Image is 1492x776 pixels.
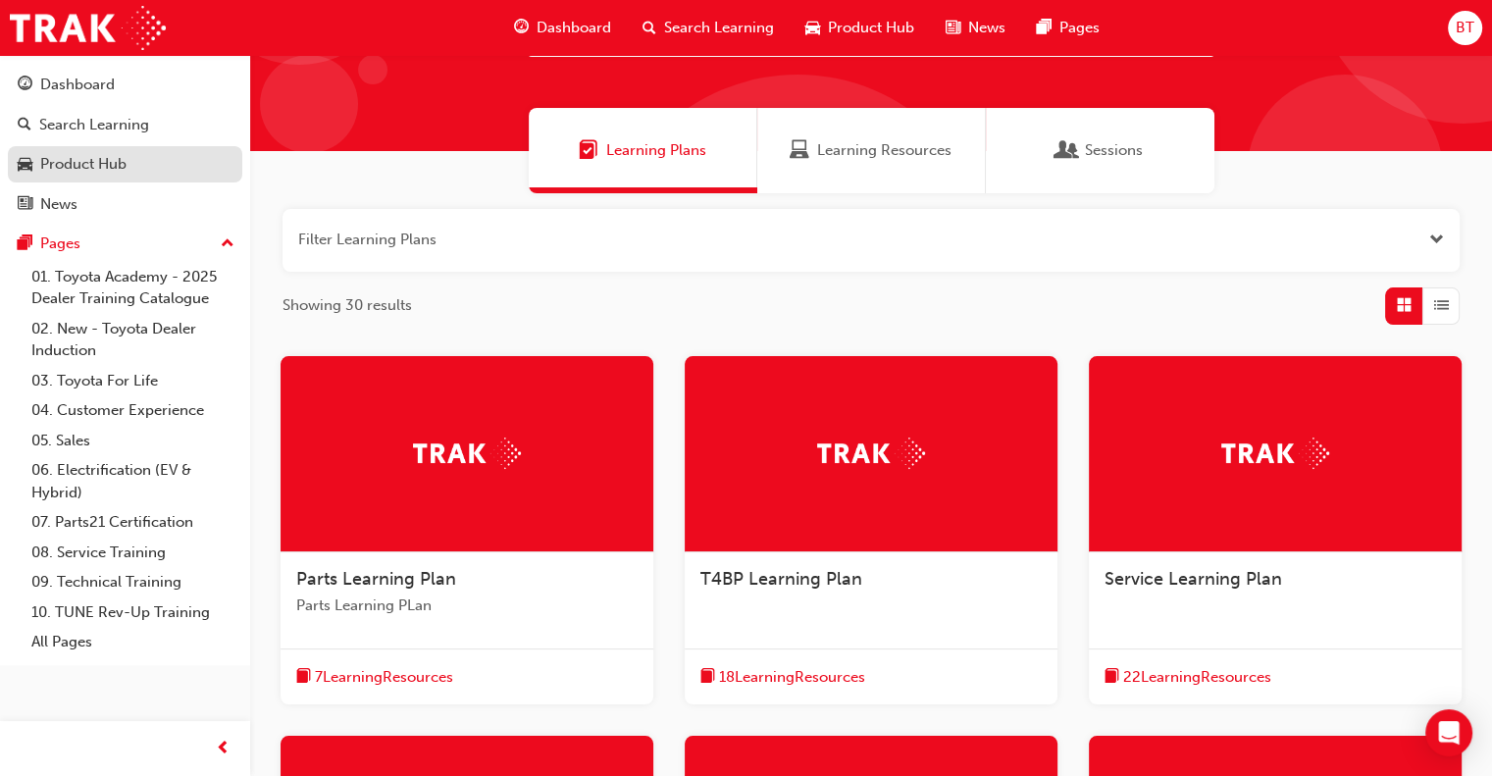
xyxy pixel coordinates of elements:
[968,17,1005,39] span: News
[1429,229,1444,251] button: Open the filter
[8,226,242,262] button: Pages
[828,17,914,39] span: Product Hub
[24,455,242,507] a: 06. Electrification (EV & Hybrid)
[1059,17,1100,39] span: Pages
[719,666,865,689] span: 18 Learning Resources
[606,139,706,162] span: Learning Plans
[40,193,77,216] div: News
[700,665,715,690] span: book-icon
[930,8,1021,48] a: news-iconNews
[39,114,149,136] div: Search Learning
[1397,294,1412,317] span: Grid
[498,8,627,48] a: guage-iconDashboard
[24,627,242,657] a: All Pages
[18,196,32,214] span: news-icon
[18,235,32,253] span: pages-icon
[296,665,311,690] span: book-icon
[24,538,242,568] a: 08. Service Training
[1221,438,1329,468] img: Trak
[296,665,453,690] button: book-icon7LearningResources
[18,156,32,174] span: car-icon
[8,67,242,103] a: Dashboard
[315,666,453,689] span: 7 Learning Resources
[529,108,757,193] a: Learning PlansLearning Plans
[1037,16,1052,40] span: pages-icon
[24,314,242,366] a: 02. New - Toyota Dealer Induction
[18,117,31,134] span: search-icon
[514,16,529,40] span: guage-icon
[216,737,231,761] span: prev-icon
[18,77,32,94] span: guage-icon
[790,8,930,48] a: car-iconProduct Hub
[805,16,820,40] span: car-icon
[1456,17,1474,39] span: BT
[8,146,242,182] a: Product Hub
[221,232,234,257] span: up-icon
[283,294,412,317] span: Showing 30 results
[946,16,960,40] span: news-icon
[24,262,242,314] a: 01. Toyota Academy - 2025 Dealer Training Catalogue
[281,356,653,705] a: TrakParts Learning PlanParts Learning PLanbook-icon7LearningResources
[1021,8,1115,48] a: pages-iconPages
[986,108,1214,193] a: SessionsSessions
[8,63,242,226] button: DashboardSearch LearningProduct HubNews
[1105,665,1271,690] button: book-icon22LearningResources
[24,366,242,396] a: 03. Toyota For Life
[1089,356,1462,705] a: TrakService Learning Planbook-icon22LearningResources
[817,139,952,162] span: Learning Resources
[24,567,242,597] a: 09. Technical Training
[817,438,925,468] img: Trak
[296,595,638,617] span: Parts Learning PLan
[1105,568,1282,590] span: Service Learning Plan
[700,665,865,690] button: book-icon18LearningResources
[40,74,115,96] div: Dashboard
[24,597,242,628] a: 10. TUNE Rev-Up Training
[1448,11,1482,45] button: BT
[1105,665,1119,690] span: book-icon
[24,507,242,538] a: 07. Parts21 Certification
[664,17,774,39] span: Search Learning
[579,139,598,162] span: Learning Plans
[1085,139,1143,162] span: Sessions
[24,395,242,426] a: 04. Customer Experience
[1434,294,1449,317] span: List
[8,107,242,143] a: Search Learning
[1123,666,1271,689] span: 22 Learning Resources
[8,186,242,223] a: News
[1425,709,1472,756] div: Open Intercom Messenger
[757,108,986,193] a: Learning ResourcesLearning Resources
[10,6,166,50] img: Trak
[24,426,242,456] a: 05. Sales
[1057,139,1077,162] span: Sessions
[40,233,80,255] div: Pages
[413,438,521,468] img: Trak
[296,568,456,590] span: Parts Learning Plan
[700,568,862,590] span: T4BP Learning Plan
[537,17,611,39] span: Dashboard
[685,356,1057,705] a: TrakT4BP Learning Planbook-icon18LearningResources
[790,139,809,162] span: Learning Resources
[643,16,656,40] span: search-icon
[40,153,127,176] div: Product Hub
[627,8,790,48] a: search-iconSearch Learning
